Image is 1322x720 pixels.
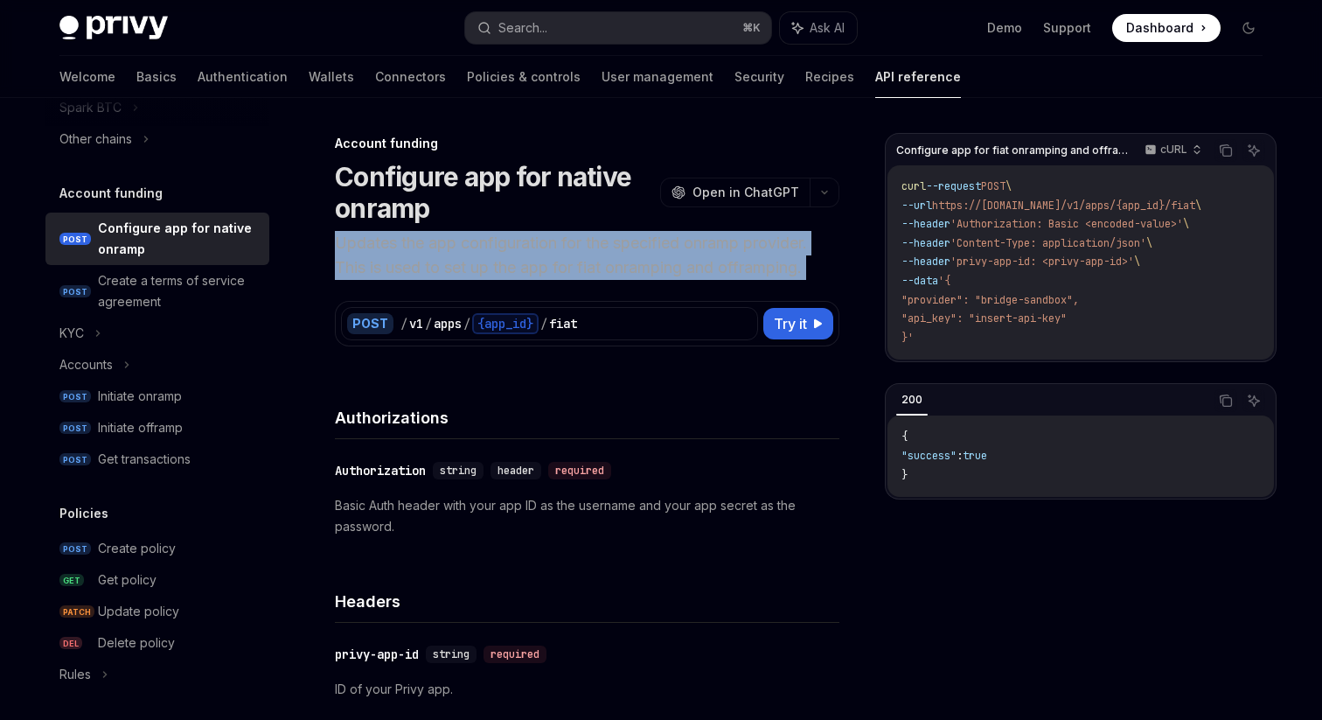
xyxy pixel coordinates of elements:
span: ⌘ K [742,21,761,35]
span: 'Authorization: Basic <encoded-value>' [950,217,1183,231]
span: Open in ChatGPT [692,184,799,201]
span: Ask AI [810,19,845,37]
div: Initiate onramp [98,386,182,407]
p: cURL [1160,143,1187,157]
h4: Authorizations [335,406,839,430]
a: API reference [875,56,961,98]
div: Delete policy [98,633,175,654]
span: 'privy-app-id: <privy-app-id>' [950,255,1134,269]
button: Search...⌘K [465,12,771,44]
a: POSTInitiate onramp [45,381,269,412]
div: / [425,315,432,332]
span: "success" [901,449,957,463]
div: Update policy [98,601,179,622]
a: Welcome [59,56,115,98]
div: privy-app-id [335,646,419,663]
span: string [440,464,477,478]
span: '{ [938,274,950,288]
div: fiat [549,315,577,332]
a: Demo [987,19,1022,37]
span: PATCH [59,605,94,619]
span: : [957,449,963,463]
span: POST [59,542,91,556]
div: Account funding [335,135,839,152]
h4: Headers [335,590,839,613]
h5: Policies [59,503,108,524]
div: / [400,315,407,332]
button: Ask AI [780,12,857,44]
a: Basics [136,56,177,98]
span: "api_key": "insert-api-key" [901,311,1067,325]
div: POST [347,313,393,334]
div: Rules [59,664,91,685]
span: --header [901,217,950,231]
a: DELDelete policy [45,627,269,659]
div: Get policy [98,570,157,591]
span: \ [1183,217,1189,231]
span: https://[DOMAIN_NAME]/v1/apps/{app_id}/fiat [932,199,1195,213]
a: Support [1043,19,1091,37]
div: {app_id} [472,313,539,334]
a: POSTCreate policy [45,533,269,564]
button: Copy the contents from the code block [1214,389,1237,412]
a: POSTGet transactions [45,444,269,475]
span: POST [59,285,91,298]
div: Create policy [98,538,176,559]
a: User management [602,56,713,98]
span: --header [901,236,950,250]
span: { [901,430,908,444]
button: Try it [763,308,833,339]
div: / [463,315,470,332]
button: Copy the contents from the code block [1214,139,1237,162]
span: true [963,449,987,463]
h5: Account funding [59,183,163,204]
span: string [433,647,470,661]
span: curl [901,179,926,193]
span: Try it [774,313,807,334]
button: Open in ChatGPT [660,178,810,207]
div: / [540,315,547,332]
span: POST [981,179,1005,193]
h1: Configure app for native onramp [335,161,653,224]
span: GET [59,574,84,587]
span: "provider": "bridge-sandbox", [901,293,1079,307]
a: POSTCreate a terms of service agreement [45,265,269,318]
div: v1 [409,315,423,332]
a: Wallets [309,56,354,98]
p: Updates the app configuration for the specified onramp provider. This is used to set up the app f... [335,231,839,280]
div: KYC [59,323,84,344]
div: Other chains [59,129,132,150]
div: Create a terms of service agreement [98,270,259,312]
span: --request [926,179,981,193]
span: --data [901,274,938,288]
a: POSTInitiate offramp [45,412,269,444]
div: required [548,462,611,479]
span: POST [59,390,91,403]
a: Policies & controls [467,56,581,98]
p: Basic Auth header with your app ID as the username and your app secret as the password. [335,495,839,537]
a: Recipes [805,56,854,98]
a: Connectors [375,56,446,98]
span: POST [59,422,91,435]
a: Authentication [198,56,288,98]
button: cURL [1135,136,1209,165]
a: POSTConfigure app for native onramp [45,213,269,265]
span: --url [901,199,932,213]
div: Accounts [59,354,113,375]
span: \ [1195,199,1201,213]
button: Ask AI [1242,389,1265,412]
img: dark logo [59,16,168,40]
a: Dashboard [1112,14,1221,42]
p: ID of your Privy app. [335,679,839,700]
span: POST [59,233,91,246]
span: header [497,464,534,478]
span: --header [901,255,950,269]
span: \ [1005,179,1012,193]
span: }' [901,331,914,345]
div: apps [434,315,462,332]
div: Get transactions [98,449,191,470]
div: Authorization [335,462,426,479]
button: Ask AI [1242,139,1265,162]
a: Security [734,56,784,98]
div: 200 [896,389,928,410]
